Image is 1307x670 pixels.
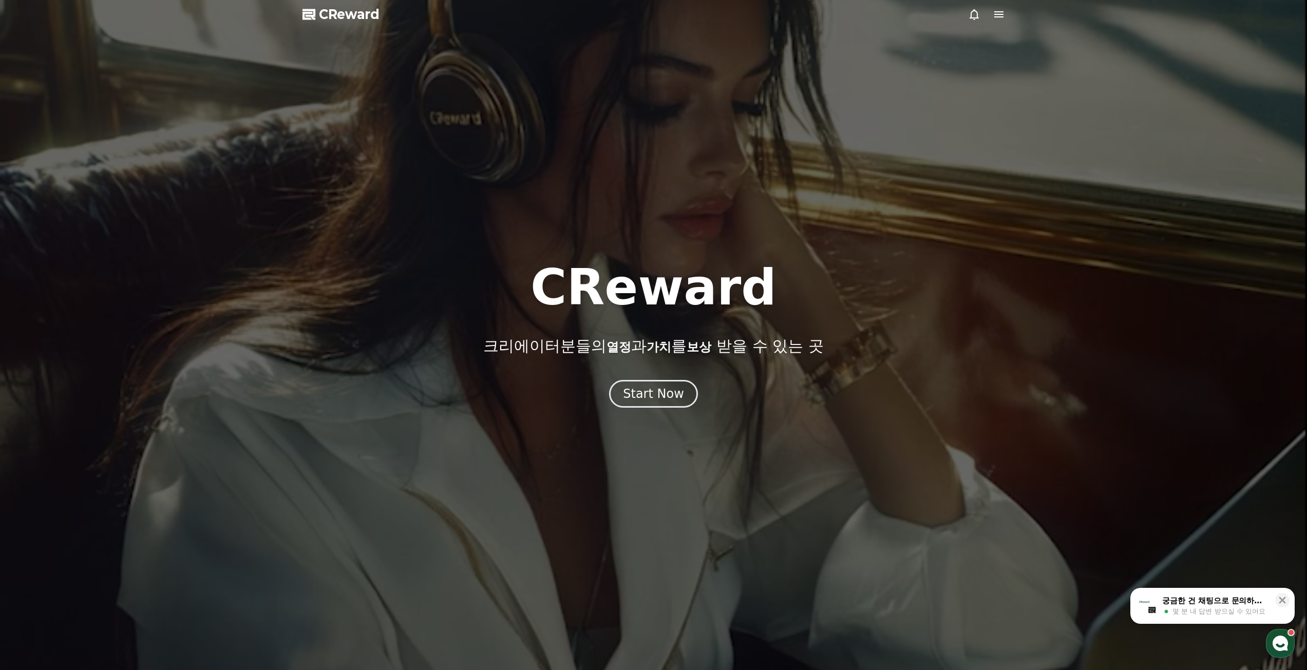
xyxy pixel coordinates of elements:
[531,263,776,312] h1: CReward
[687,340,711,354] span: 보상
[647,340,671,354] span: 가치
[609,380,698,408] button: Start Now
[623,386,684,402] div: Start Now
[607,340,631,354] span: 열정
[609,390,698,400] a: Start Now
[319,6,380,23] span: CReward
[483,337,823,355] p: 크리에이터분들의 과 를 받을 수 있는 곳
[302,6,380,23] a: CReward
